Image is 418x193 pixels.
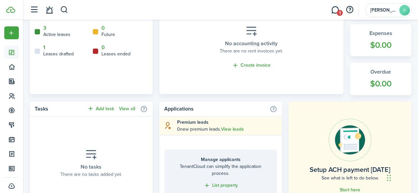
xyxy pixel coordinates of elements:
div: Drag [387,168,391,188]
button: Search [60,4,68,16]
a: Create invoice [232,62,271,69]
i: soft [164,122,172,129]
a: 0 [101,25,105,31]
home-widget-title: Leases drafted [43,50,74,57]
img: Online payments [328,118,371,161]
button: Open menu [4,26,19,39]
home-placeholder-title: Setup ACH payment [DATE] [310,165,390,175]
explanation-title: Premium leads [177,119,277,126]
home-placeholder-description: See what is left to do below. [322,175,379,181]
button: Open sidebar [28,4,40,16]
a: View leads [221,127,244,132]
home-widget-title: Applications [164,105,266,113]
span: Dustin [370,8,397,13]
home-placeholder-title: Manage applicants [171,156,271,163]
placeholder-description: There are no rent invoices yet. [220,48,283,54]
widget-stats-title: Overdue [357,68,405,76]
a: Overdue$0.00 [350,63,411,95]
home-widget-title: Tasks [35,105,84,113]
home-widget-title: Active leases [43,31,70,38]
placeholder-title: No accounting activity [225,40,278,48]
a: View all [119,106,135,112]
avatar-text: D [399,5,410,16]
span: 1 [337,10,343,16]
a: 3 [43,25,46,31]
img: TenantCloud [6,7,15,13]
a: Expenses$0.00 [350,24,411,56]
a: 1 [43,45,45,50]
explanation-description: 0 new premium leads . [177,126,277,133]
a: Notifications [43,2,56,18]
home-widget-title: Future [101,31,115,38]
widget-stats-title: Expenses [357,29,405,37]
a: List property [203,182,238,189]
home-widget-title: Leases ended [101,50,131,57]
button: Add task [87,105,114,113]
placeholder-title: No tasks [81,163,101,171]
home-placeholder-description: TenantCloud can simplify the application process. [171,163,271,177]
widget-stats-count: $0.00 [357,39,405,51]
widget-stats-count: $0.00 [357,78,405,90]
a: Messaging [329,2,341,18]
button: Open resource center [344,4,355,16]
a: 0 [101,45,105,50]
placeholder-description: There are no tasks added yet. [60,171,122,178]
iframe: Chat Widget [385,161,418,193]
a: Start here [340,187,360,193]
